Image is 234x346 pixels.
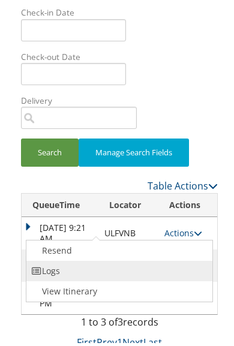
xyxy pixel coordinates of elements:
[118,312,123,325] span: 3
[148,176,218,189] a: Table Actions
[158,190,217,213] th: Actions
[26,237,209,257] a: Resend
[117,332,122,345] a: 1
[22,278,98,311] td: [DATE] 12:36 PM
[122,332,143,345] a: Next
[97,332,117,345] a: Prev
[98,190,158,213] th: Locator: activate to sort column ascending
[22,246,98,278] td: [DATE] 5:02 AM
[143,332,162,345] a: Last
[77,332,97,345] a: First
[21,135,79,163] button: Search
[164,224,202,235] a: Actions
[21,47,135,59] label: Check-out Date
[26,278,209,298] a: View Itinerary
[22,190,98,213] th: QueueTime: activate to sort column ascending
[21,311,218,332] div: 1 to 3 of records
[22,213,98,246] td: [DATE] 9:21 AM
[21,91,146,103] label: Delivery
[21,3,135,15] label: Check-in Date
[98,213,158,246] td: ULFVNB
[79,135,189,163] button: Manage Search Fields
[26,257,209,278] a: Logs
